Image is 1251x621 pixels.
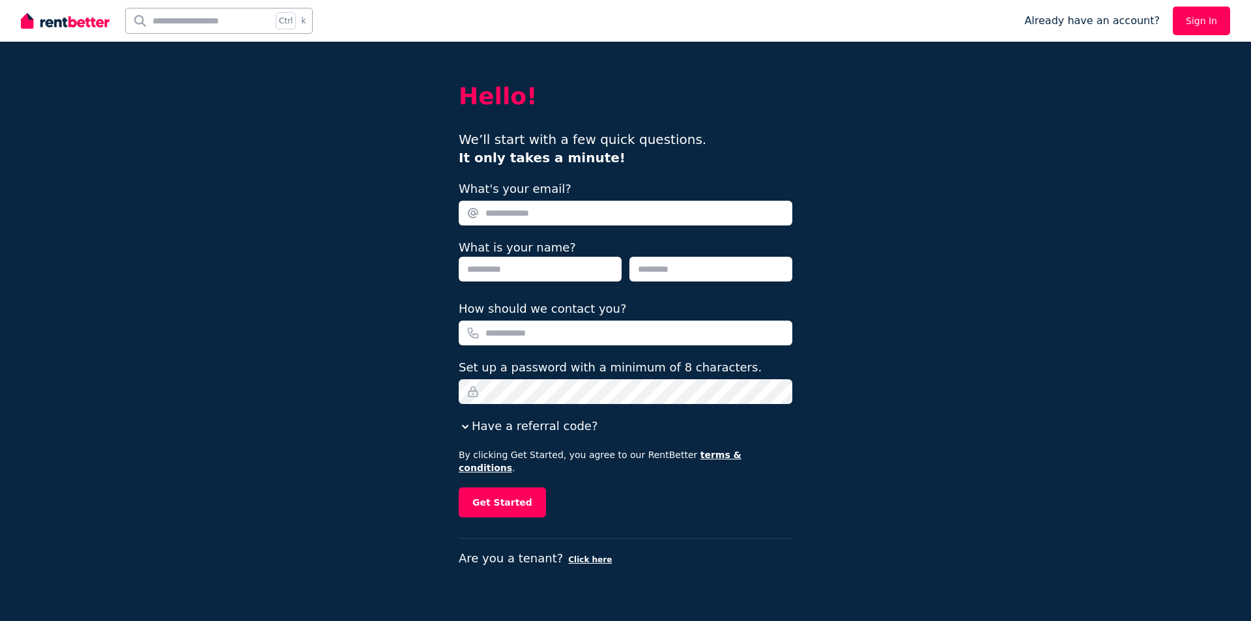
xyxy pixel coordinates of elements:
[1024,13,1160,29] span: Already have an account?
[21,11,109,31] img: RentBetter
[459,417,597,435] button: Have a referral code?
[459,180,571,198] label: What's your email?
[459,358,762,377] label: Set up a password with a minimum of 8 characters.
[276,12,296,29] span: Ctrl
[568,555,612,565] button: Click here
[459,132,706,166] span: We’ll start with a few quick questions.
[459,240,576,254] label: What is your name?
[1173,7,1230,35] a: Sign In
[459,487,546,517] button: Get Started
[459,448,792,474] p: By clicking Get Started, you agree to our RentBetter .
[459,83,792,109] h2: Hello!
[459,300,627,318] label: How should we contact you?
[301,16,306,26] span: k
[459,150,625,166] b: It only takes a minute!
[459,549,792,568] p: Are you a tenant?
